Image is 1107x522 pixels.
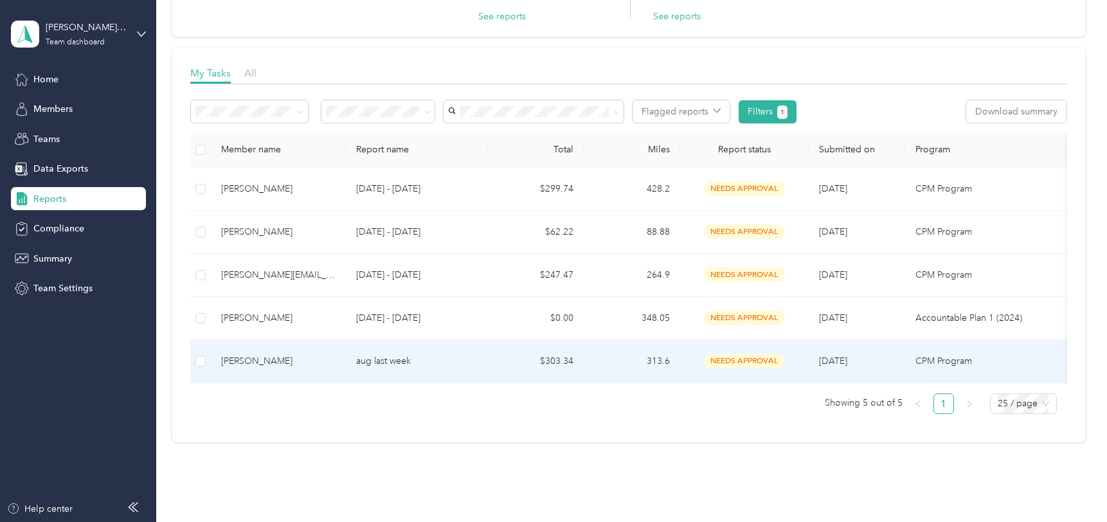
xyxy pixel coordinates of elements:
p: CPM Program [915,268,1056,282]
li: Previous Page [908,393,928,414]
button: See reports [653,10,701,23]
div: [PERSON_NAME][EMAIL_ADDRESS][DOMAIN_NAME] [221,268,336,282]
td: Accountable Plan 1 (2024) [905,297,1066,340]
span: Home [33,73,59,86]
td: CPM Program [905,340,1066,383]
th: Report name [346,132,487,168]
span: Teams [33,132,60,146]
td: CPM Program [905,211,1066,254]
span: needs approval [704,310,785,325]
span: [DATE] [819,183,847,194]
div: [PERSON_NAME]'s Team [46,21,126,34]
span: Team Settings [33,282,93,295]
div: Team dashboard [46,39,105,46]
div: [PERSON_NAME] [221,354,336,368]
span: needs approval [704,224,785,239]
span: My Tasks [190,67,231,79]
td: 348.05 [584,297,680,340]
button: 1 [777,105,788,119]
th: Program [905,132,1066,168]
p: [DATE] - [DATE] [356,225,477,239]
p: CPM Program [915,182,1056,196]
button: left [908,393,928,414]
div: [PERSON_NAME] [221,311,336,325]
td: 88.88 [584,211,680,254]
p: CPM Program [915,354,1056,368]
td: 428.2 [584,168,680,211]
button: Help center [7,502,73,516]
span: left [914,400,922,408]
span: Report status [690,144,798,155]
div: Member name [221,144,336,155]
div: Miles [594,144,670,155]
td: $0.00 [487,297,584,340]
th: Member name [211,132,346,168]
span: [DATE] [819,312,847,323]
iframe: Everlance-gr Chat Button Frame [1035,450,1107,522]
span: 25 / page [998,394,1049,413]
span: needs approval [704,354,785,368]
span: [DATE] [819,269,847,280]
th: Submitted on [809,132,905,168]
span: needs approval [704,267,785,282]
div: Page Size [990,393,1057,414]
span: needs approval [704,181,785,196]
span: Compliance [33,222,84,235]
button: Download summary [966,100,1066,123]
div: [PERSON_NAME] [221,225,336,239]
span: Data Exports [33,162,88,175]
span: [DATE] [819,355,847,366]
td: CPM Program [905,254,1066,297]
span: Reports [33,192,66,206]
p: [DATE] - [DATE] [356,311,477,325]
p: aug last week [356,354,477,368]
a: 1 [934,394,953,413]
span: [DATE] [819,226,847,237]
span: Members [33,102,73,116]
td: $299.74 [487,168,584,211]
li: Next Page [959,393,980,414]
p: [DATE] - [DATE] [356,268,477,282]
p: CPM Program [915,225,1056,239]
div: Total [498,144,573,155]
span: All [244,67,256,79]
span: 1 [780,107,784,118]
span: Summary [33,252,72,265]
button: Flagged reports [633,100,730,123]
p: Accountable Plan 1 (2024) [915,311,1056,325]
td: $303.34 [487,340,584,383]
span: Showing 5 out of 5 [825,393,903,413]
td: $62.22 [487,211,584,254]
button: Filters1 [739,100,797,123]
td: 264.9 [584,254,680,297]
p: [DATE] - [DATE] [356,182,477,196]
td: 313.6 [584,340,680,383]
td: $247.47 [487,254,584,297]
div: [PERSON_NAME] [221,182,336,196]
button: right [959,393,980,414]
td: CPM Program [905,168,1066,211]
button: See reports [478,10,526,23]
span: right [966,400,973,408]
